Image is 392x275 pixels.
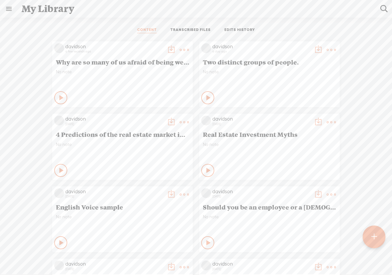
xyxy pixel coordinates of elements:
[56,58,189,66] span: Why are so many of us afraid of being wealthy?
[203,142,336,147] span: No note
[212,43,310,50] div: davidson
[65,116,163,122] div: davidson
[17,0,376,17] div: My Library
[212,188,310,195] div: davidson
[65,122,163,126] div: [DATE]
[54,188,64,198] img: videoLoading.png
[137,27,157,33] a: CONTENT
[56,142,189,147] span: No note
[201,43,211,53] img: videoLoading.png
[203,203,336,211] span: Should you be an employee or a [DEMOGRAPHIC_DATA]
[203,130,336,138] span: Real Estate Investment Myths
[65,267,163,271] div: [DATE]
[56,214,189,220] span: No note
[54,261,64,270] img: videoLoading.png
[212,261,310,267] div: davidson
[201,188,211,198] img: videoLoading.png
[65,50,163,53] div: a few seconds ago
[212,195,310,198] div: [DATE]
[56,69,189,75] span: No note
[212,267,310,271] div: [DATE]
[201,261,211,270] img: videoLoading.png
[54,116,64,125] img: videoLoading.png
[203,214,336,220] span: No note
[201,116,211,125] img: videoLoading.png
[65,188,163,195] div: davidson
[224,27,255,33] a: EDITS HISTORY
[65,43,163,50] div: davidson
[56,130,189,138] span: 4 Predictions of the real estate market in the [GEOGRAPHIC_DATA].
[56,203,189,211] span: English Voice sample
[212,116,310,122] div: davidson
[54,43,64,53] img: videoLoading.png
[203,69,336,75] span: No note
[65,261,163,267] div: davidson
[212,122,310,126] div: [DATE]
[203,58,336,66] span: Two distinct groups of people.
[212,50,310,53] div: a day ago
[65,195,163,198] div: [DATE]
[171,27,211,33] a: TRANSCRIBED FILES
